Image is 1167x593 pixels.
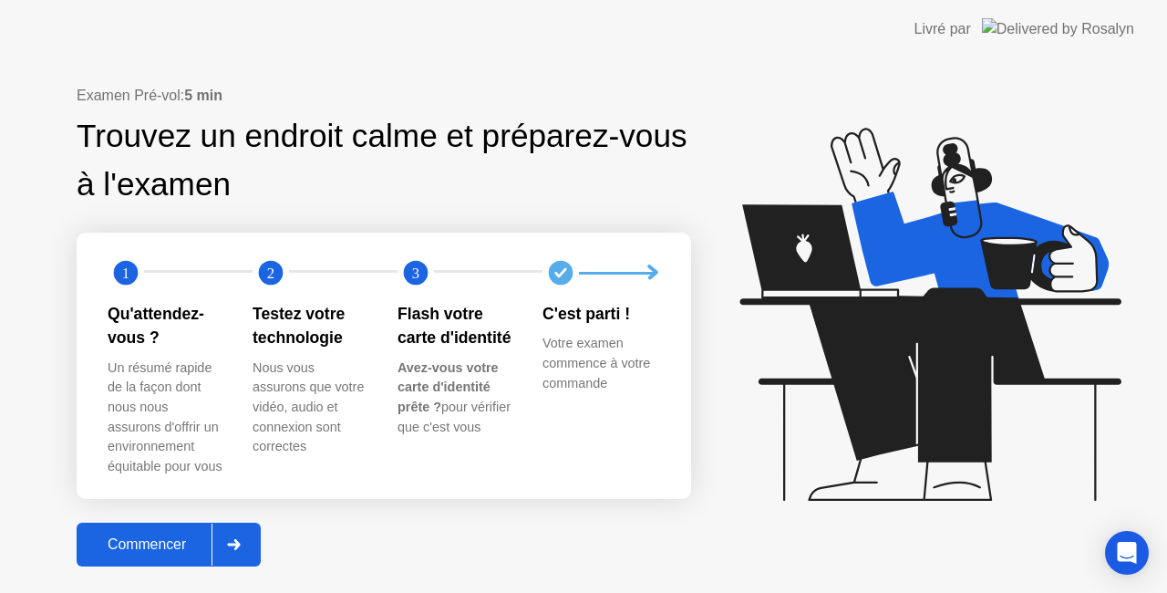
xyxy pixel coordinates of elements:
div: Flash votre carte d'identité [398,302,513,350]
div: Nous vous assurons que votre vidéo, audio et connexion sont correctes [253,359,368,457]
b: Avez-vous votre carte d'identité prête ? [398,360,499,414]
div: Examen Pré-vol: [77,85,691,107]
div: Qu'attendez-vous ? [108,302,223,350]
div: Trouvez un endroit calme et préparez-vous à l'examen [77,112,691,209]
div: Votre examen commence à votre commande [542,334,658,393]
div: Testez votre technologie [253,302,368,350]
div: Open Intercom Messenger [1105,531,1149,575]
div: pour vérifier que c'est vous [398,359,513,437]
text: 1 [122,265,129,282]
b: 5 min [184,88,222,103]
text: 3 [412,265,419,282]
button: Commencer [77,523,261,567]
img: Delivered by Rosalyn [982,18,1134,39]
div: Livré par [914,18,971,40]
div: Un résumé rapide de la façon dont nous nous assurons d'offrir un environnement équitable pour vous [108,359,223,477]
div: C'est parti ! [542,302,658,326]
text: 2 [267,265,274,282]
div: Commencer [82,536,212,553]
